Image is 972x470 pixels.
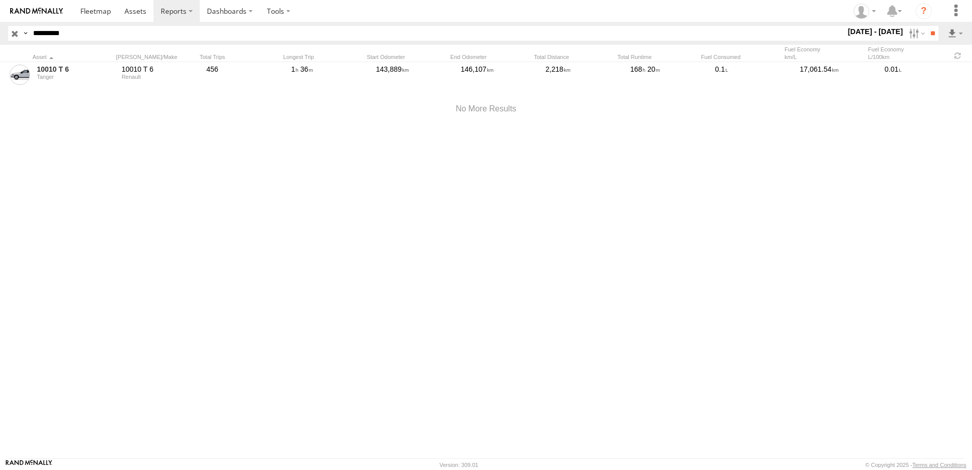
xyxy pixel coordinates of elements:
[21,26,29,41] label: Search Query
[630,65,646,73] span: 168
[200,53,279,61] div: Total Trips
[205,63,286,86] div: 456
[10,8,63,15] img: rand-logo.svg
[544,63,625,86] div: 2,218
[846,26,905,37] label: [DATE] - [DATE]
[10,65,30,85] a: View Asset Details
[33,53,112,61] div: Click to Sort
[37,74,114,80] div: Tanger
[784,46,864,61] div: Fuel Economy
[865,462,966,468] div: © Copyright 2025 -
[375,63,455,86] div: 143,889
[883,63,964,86] div: 0.01
[367,53,446,61] div: Start Odometer
[647,65,660,73] span: 20
[116,53,195,61] div: [PERSON_NAME]/Make
[121,74,199,80] div: Renault
[868,46,948,61] div: Fuel Economy
[37,65,114,74] a: 10010 T 6
[784,53,864,61] div: km/L
[798,63,879,86] div: 17,061.54
[618,53,697,61] div: Total Runtime
[6,460,52,470] a: Visit our Website
[283,53,362,61] div: Longest Trip
[913,462,966,468] a: Terms and Conditions
[701,53,780,61] div: Fuel Consumed
[916,3,932,19] i: ?
[905,26,927,41] label: Search Filter Options
[947,26,964,41] label: Export results as...
[300,65,313,73] span: 36
[121,65,199,74] div: 10010 T 6
[291,65,298,73] span: 1
[714,63,795,86] div: 0.1
[450,53,530,61] div: End Odometer
[440,462,478,468] div: Version: 309.01
[952,51,964,61] span: Refresh
[459,63,540,86] div: 146,107
[850,4,879,19] div: Zaid Abu Manneh
[868,53,948,61] div: L/100km
[534,53,613,61] div: Total Distance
